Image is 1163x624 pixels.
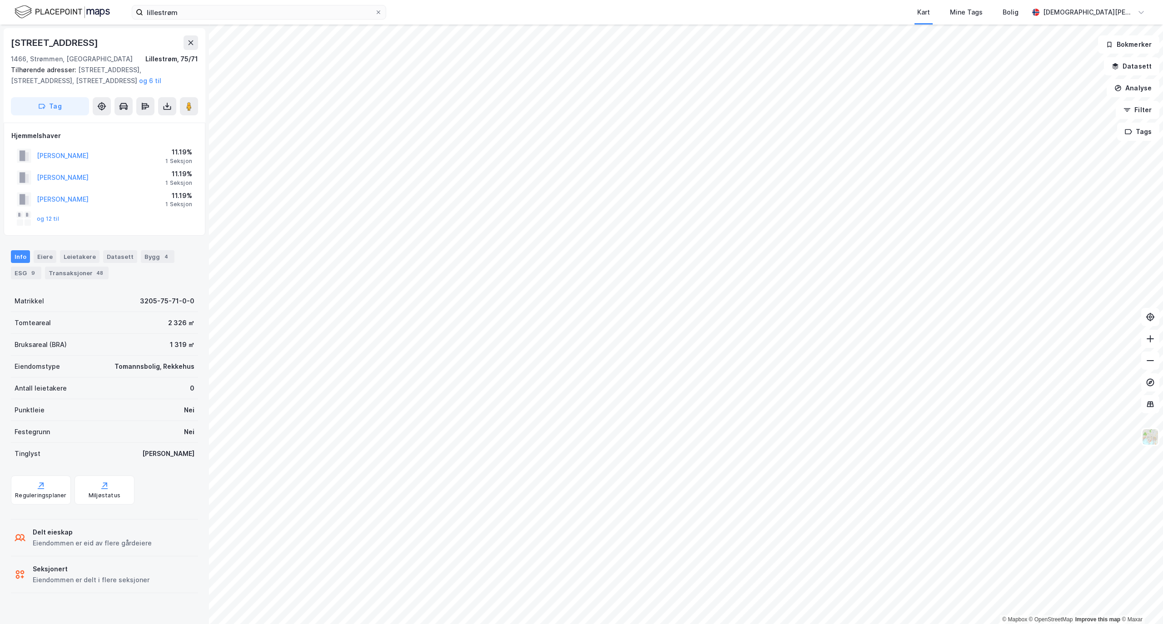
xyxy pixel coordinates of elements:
div: 4 [162,252,171,261]
div: Antall leietakere [15,383,67,394]
div: [DEMOGRAPHIC_DATA][PERSON_NAME] [1043,7,1134,18]
div: 2 326 ㎡ [168,317,194,328]
div: Eiere [34,250,56,263]
button: Tag [11,97,89,115]
div: 1 Seksjon [165,179,192,187]
div: Hjemmelshaver [11,130,198,141]
div: ESG [11,267,41,279]
span: Tilhørende adresser: [11,66,78,74]
a: OpenStreetMap [1029,616,1073,623]
div: Matrikkel [15,296,44,307]
div: Leietakere [60,250,99,263]
div: Eiendommen er eid av flere gårdeiere [33,538,152,549]
button: Analyse [1107,79,1159,97]
div: [STREET_ADDRESS] [11,35,100,50]
div: 48 [94,268,105,277]
div: Mine Tags [950,7,983,18]
a: Mapbox [1002,616,1027,623]
div: [PERSON_NAME] [142,448,194,459]
div: Reguleringsplaner [15,492,66,499]
div: [STREET_ADDRESS], [STREET_ADDRESS], [STREET_ADDRESS] [11,64,191,86]
div: Eiendomstype [15,361,60,372]
div: 1 319 ㎡ [170,339,194,350]
div: 11.19% [165,168,192,179]
div: Lillestrøm, 75/71 [145,54,198,64]
div: Delt eieskap [33,527,152,538]
div: Festegrunn [15,426,50,437]
img: Z [1142,428,1159,446]
div: Tomteareal [15,317,51,328]
div: Tinglyst [15,448,40,459]
div: Eiendommen er delt i flere seksjoner [33,574,149,585]
div: Datasett [103,250,137,263]
input: Søk på adresse, matrikkel, gårdeiere, leietakere eller personer [143,5,375,19]
button: Bokmerker [1098,35,1159,54]
div: 1 Seksjon [165,158,192,165]
div: 11.19% [165,147,192,158]
div: Kart [917,7,930,18]
div: Tomannsbolig, Rekkehus [114,361,194,372]
button: Datasett [1104,57,1159,75]
div: 1 Seksjon [165,201,192,208]
div: 9 [29,268,38,277]
div: Bolig [1003,7,1019,18]
iframe: Chat Widget [1118,580,1163,624]
div: 11.19% [165,190,192,201]
div: Kontrollprogram for chat [1118,580,1163,624]
div: 0 [190,383,194,394]
div: Info [11,250,30,263]
a: Improve this map [1075,616,1120,623]
div: Nei [184,426,194,437]
button: Tags [1117,123,1159,141]
div: Miljøstatus [89,492,120,499]
div: 1466, Strømmen, [GEOGRAPHIC_DATA] [11,54,133,64]
div: Nei [184,405,194,416]
div: Seksjonert [33,564,149,574]
button: Filter [1116,101,1159,119]
div: 3205-75-71-0-0 [140,296,194,307]
div: Punktleie [15,405,45,416]
div: Bruksareal (BRA) [15,339,67,350]
img: logo.f888ab2527a4732fd821a326f86c7f29.svg [15,4,110,20]
div: Transaksjoner [45,267,109,279]
div: Bygg [141,250,174,263]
